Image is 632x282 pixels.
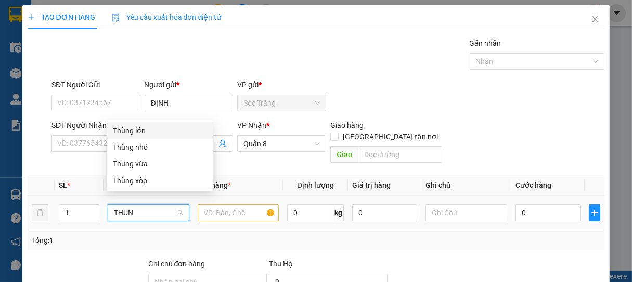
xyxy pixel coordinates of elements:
div: SĐT Người Gửi [51,79,140,91]
label: Ghi chú đơn hàng [148,260,205,268]
span: Thu Hộ [269,260,293,268]
span: Sóc Trăng [243,95,320,111]
span: plus [28,14,35,21]
div: Thùng vừa [113,158,207,170]
div: Thùng lớn [107,122,213,139]
span: TẠO ĐƠN HÀNG [28,13,95,21]
input: 0 [352,204,417,221]
div: Tổng: 1 [32,235,245,246]
label: Gán nhãn [470,39,501,47]
span: Định lượng [297,181,334,189]
input: Ghi Chú [425,204,507,221]
span: user-add [218,139,227,148]
div: Thùng nhỏ [107,139,213,156]
button: delete [32,204,48,221]
span: VP Nhận [237,121,266,130]
span: Cước hàng [515,181,551,189]
div: VP gửi [237,79,326,91]
div: Người nhận [145,120,234,131]
div: Thùng nhỏ [113,142,207,153]
span: SL [59,181,67,189]
button: plus [589,204,601,221]
span: [GEOGRAPHIC_DATA] tận nơi [339,131,442,143]
div: Thùng lớn [113,125,207,136]
div: Người gửi [145,79,234,91]
input: VD: Bàn, Ghế [198,204,279,221]
img: icon [112,14,120,22]
div: Thùng vừa [107,156,213,172]
span: Giao hàng [330,121,364,130]
span: plus [589,209,600,217]
span: Tên hàng [198,181,231,189]
span: Giá trị hàng [352,181,391,189]
span: Quận 8 [243,136,320,151]
input: Dọc đường [358,146,442,163]
span: Giao [330,146,358,163]
span: Yêu cầu xuất hóa đơn điện tử [112,13,222,21]
button: Close [581,5,610,34]
th: Ghi chú [421,175,511,196]
span: kg [333,204,344,221]
div: SĐT Người Nhận [51,120,140,131]
span: close [591,15,599,23]
div: Thùng xốp [107,172,213,189]
div: Thùng xốp [113,175,207,186]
